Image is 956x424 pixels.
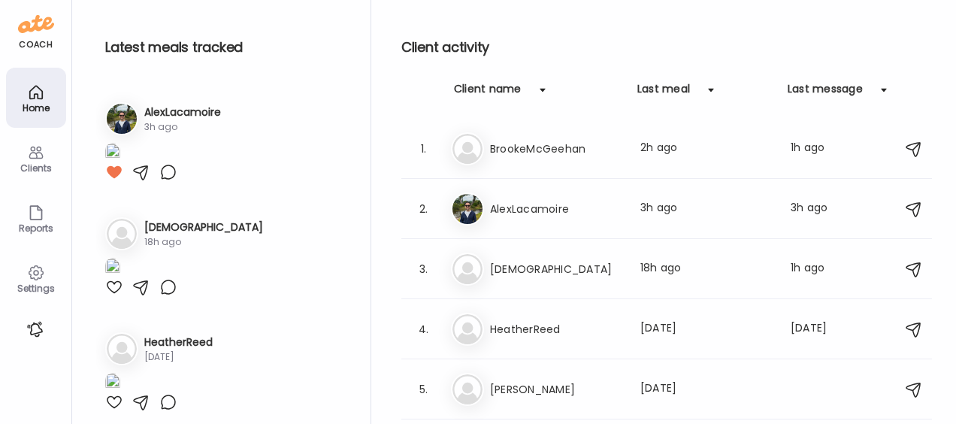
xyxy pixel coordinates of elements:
[640,260,773,278] div: 18h ago
[107,334,137,364] img: bg-avatar-default.svg
[640,200,773,218] div: 3h ago
[9,283,63,293] div: Settings
[144,350,213,364] div: [DATE]
[9,223,63,233] div: Reports
[791,260,849,278] div: 1h ago
[144,235,263,249] div: 18h ago
[452,254,483,284] img: bg-avatar-default.svg
[415,380,433,398] div: 5.
[107,104,137,134] img: avatars%2FNnxwDBmdkOeK1NT09WytNoFynC73
[452,134,483,164] img: bg-avatar-default.svg
[19,38,53,51] div: coach
[791,320,849,338] div: [DATE]
[105,258,120,278] img: images%2FqrtQFvNB0bQbA83e6r25zfxdjog1%2FmQPB1k0IhuFNde0shVr0%2FbDtwq4r2nptepQIzEFbO_1080
[9,163,63,173] div: Clients
[490,380,622,398] h3: [PERSON_NAME]
[791,200,849,218] div: 3h ago
[791,140,849,158] div: 1h ago
[490,200,622,218] h3: AlexLacamoire
[105,36,346,59] h2: Latest meals tracked
[415,260,433,278] div: 3.
[490,140,622,158] h3: BrookeMcGeehan
[788,81,863,105] div: Last message
[144,220,263,235] h3: [DEMOGRAPHIC_DATA]
[640,380,773,398] div: [DATE]
[105,373,120,393] img: images%2FGK7qfjM1zhhGpI1CHCkAp4ZOdkg1%2F1bGGgHvK87nQC2cG4ywB%2Fh2gOz8382OIdFvy0Xnw5_1080
[490,260,622,278] h3: [DEMOGRAPHIC_DATA]
[415,140,433,158] div: 1.
[640,320,773,338] div: [DATE]
[9,103,63,113] div: Home
[18,12,54,36] img: ate
[107,219,137,249] img: bg-avatar-default.svg
[105,143,120,163] img: images%2FNnxwDBmdkOeK1NT09WytNoFynC73%2F0bEvooo6LMPl8KySxNc2%2FYGuokuj3u3aGEobi0LpA_1080
[415,200,433,218] div: 2.
[144,335,213,350] h3: HeatherReed
[415,320,433,338] div: 4.
[452,194,483,224] img: avatars%2FNnxwDBmdkOeK1NT09WytNoFynC73
[454,81,522,105] div: Client name
[401,36,932,59] h2: Client activity
[452,314,483,344] img: bg-avatar-default.svg
[452,374,483,404] img: bg-avatar-default.svg
[144,104,221,120] h3: AlexLacamoire
[640,140,773,158] div: 2h ago
[144,120,221,134] div: 3h ago
[490,320,622,338] h3: HeatherReed
[637,81,690,105] div: Last meal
